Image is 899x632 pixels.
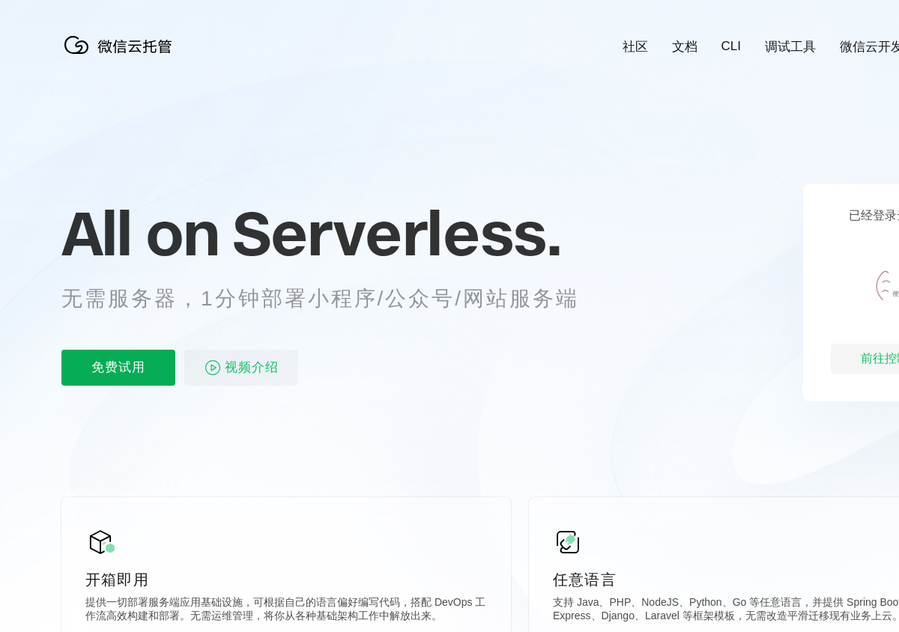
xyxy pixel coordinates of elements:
[232,195,561,270] span: Serverless.
[61,195,218,270] span: All on
[85,569,487,590] p: 开箱即用
[61,49,181,62] a: 微信云托管
[204,359,222,377] img: video_play.svg
[623,38,648,55] a: 社区
[672,38,697,55] a: 文档
[85,596,487,626] p: 提供一切部署服务端应用基础设施，可根据自己的语言偏好编写代码，搭配 DevOps 工作流高效构建和部署。无需运维管理，将你从各种基础架构工作中解放出来。
[765,38,816,55] a: 调试工具
[225,350,279,386] span: 视频介绍
[61,284,607,314] p: 无需服务器，1分钟部署小程序/公众号/网站服务端
[61,350,175,386] p: 免费试用
[721,39,741,54] a: CLI
[61,30,181,60] img: 微信云托管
